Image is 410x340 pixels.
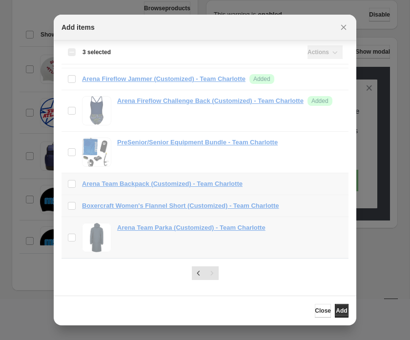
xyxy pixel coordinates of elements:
[337,20,350,34] button: Close
[335,304,348,318] button: Add
[315,307,331,315] span: Close
[61,22,95,32] h2: Add items
[315,304,331,318] button: Close
[336,307,347,315] span: Add
[192,266,219,280] nav: Pagination
[192,266,205,280] button: Previous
